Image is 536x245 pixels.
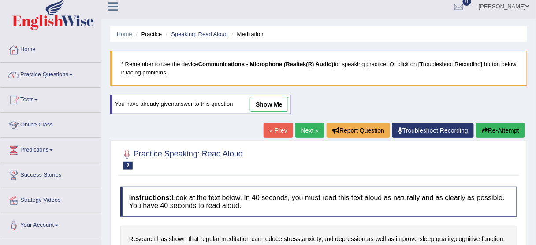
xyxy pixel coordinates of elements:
b: Communications - Microphone (Realtek(R) Audio) [198,61,334,67]
span: Click to see word definition [189,234,199,244]
blockquote: * Remember to use the device for speaking practice. Or click on [Troubleshoot Recording] button b... [110,51,527,86]
a: « Prev [264,123,293,138]
span: Click to see word definition [302,234,321,244]
a: Predictions [0,138,101,160]
span: Click to see word definition [436,234,454,244]
button: Report Question [327,123,390,138]
span: Click to see word definition [388,234,395,244]
a: Success Stories [0,163,101,185]
a: Home [117,31,132,37]
span: Click to see word definition [252,234,262,244]
span: Click to see word definition [456,234,480,244]
a: show me [250,97,288,112]
a: Home [0,37,101,59]
a: Strategy Videos [0,188,101,210]
span: Click to see word definition [201,234,220,244]
a: Speaking: Read Aloud [171,31,228,37]
span: Click to see word definition [263,234,282,244]
span: Click to see word definition [324,234,334,244]
li: Practice [134,30,162,38]
span: Click to see word definition [284,234,300,244]
span: Click to see word definition [482,234,503,244]
span: 2 [123,162,133,170]
a: Your Account [0,213,101,235]
a: Next » [295,123,324,138]
b: Instructions: [129,194,172,201]
span: Click to see word definition [169,234,186,244]
span: Click to see word definition [396,234,418,244]
span: Click to see word definition [367,234,374,244]
a: Troubleshoot Recording [392,123,474,138]
a: Online Class [0,113,101,135]
h2: Practice Speaking: Read Aloud [120,148,243,170]
a: Practice Questions [0,63,101,85]
span: Click to see word definition [376,234,386,244]
span: Click to see word definition [157,234,167,244]
span: Click to see word definition [221,234,250,244]
button: Re-Attempt [476,123,525,138]
a: Tests [0,88,101,110]
li: Meditation [230,30,264,38]
span: Click to see word definition [129,234,156,244]
span: Click to see word definition [420,234,434,244]
div: You have already given answer to this question [110,95,291,114]
h4: Look at the text below. In 40 seconds, you must read this text aloud as naturally and as clearly ... [120,187,517,216]
span: Click to see word definition [335,234,366,244]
